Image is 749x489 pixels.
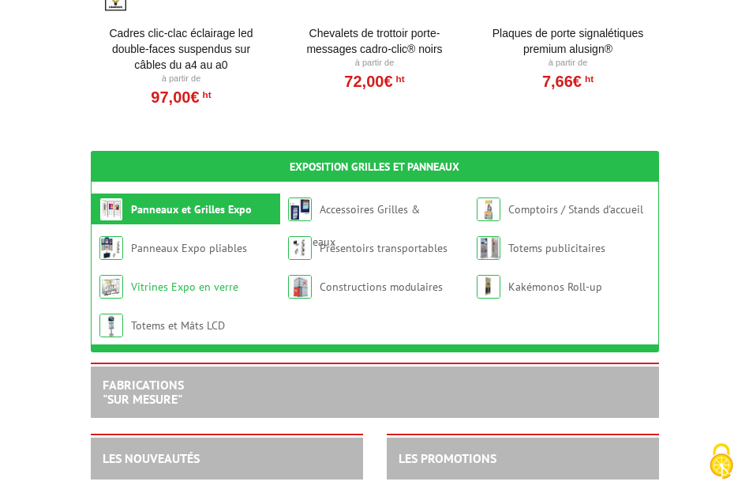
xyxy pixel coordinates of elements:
[508,202,643,216] a: Comptoirs / Stands d'accueil
[320,280,443,294] a: Constructions modulaires
[486,57,650,70] p: À partir de
[582,73,594,85] sup: HT
[290,160,459,174] a: Exposition Grilles et Panneaux
[131,280,238,294] a: Vitrines Expo en verre
[99,197,123,221] img: Panneaux et Grilles Expo
[320,241,448,255] a: Présentoirs transportables
[131,318,225,333] a: Totems et Mâts LCD
[477,275,500,299] img: Kakémonos Roll-up
[151,92,211,102] a: 97,00€HT
[399,450,496,466] a: LES PROMOTIONS
[486,25,650,57] a: Plaques de porte signalétiques Premium AluSign®
[702,442,741,481] img: Cookies (fenêtre modale)
[288,275,312,299] img: Constructions modulaires
[393,73,405,85] sup: HT
[99,314,123,337] img: Totems et Mâts LCD
[694,435,749,489] button: Cookies (fenêtre modale)
[288,197,312,221] img: Accessoires Grilles & Panneaux
[477,236,500,260] img: Totems publicitaires
[103,450,200,466] a: LES NOUVEAUTÉS
[508,280,602,294] a: Kakémonos Roll-up
[344,77,404,86] a: 72,00€HT
[288,236,312,260] img: Présentoirs transportables
[99,275,123,299] img: Vitrines Expo en verre
[131,241,247,255] a: Panneaux Expo pliables
[131,202,252,216] a: Panneaux et Grilles Expo
[99,25,264,73] a: Cadres clic-clac éclairage LED double-faces suspendus sur câbles du A4 au A0
[103,377,184,407] a: FABRICATIONS"Sur Mesure"
[293,25,457,57] a: Chevalets de trottoir porte-messages Cadro-Clic® Noirs
[99,236,123,260] img: Panneaux Expo pliables
[293,57,457,70] p: À partir de
[99,73,264,85] p: À partir de
[508,241,605,255] a: Totems publicitaires
[477,197,500,221] img: Comptoirs / Stands d'accueil
[542,77,594,86] a: 7,66€HT
[288,202,420,249] a: Accessoires Grilles & Panneaux
[200,89,212,100] sup: HT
